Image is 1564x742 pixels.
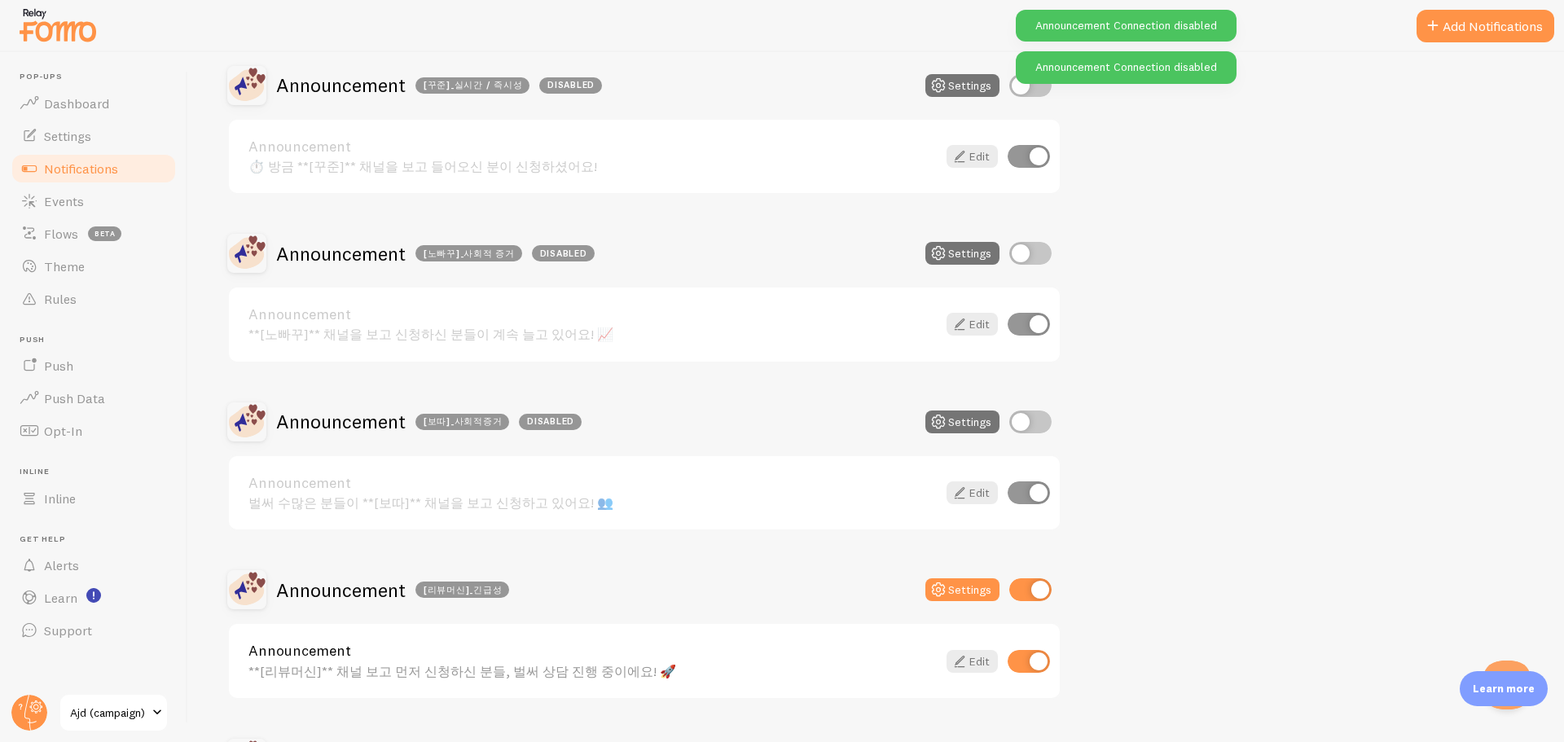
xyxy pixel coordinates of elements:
[44,390,105,406] span: Push Data
[539,77,602,94] div: Disabled
[44,622,92,639] span: Support
[415,582,509,598] div: [리뷰머신]_긴급성
[248,643,937,658] a: Announcement
[44,423,82,439] span: Opt-In
[20,72,178,82] span: Pop-ups
[59,693,169,732] a: Ajd (campaign)
[925,74,999,97] button: Settings
[227,234,266,273] img: Announcement
[10,185,178,217] a: Events
[947,650,998,673] a: Edit
[70,703,147,722] span: Ajd (campaign)
[44,358,73,374] span: Push
[44,590,77,606] span: Learn
[276,72,602,98] h2: Announcement
[227,66,266,105] img: Announcement
[532,245,595,261] div: Disabled
[44,258,85,274] span: Theme
[248,159,937,173] div: ⏱️ 방금 **[꾸준]** 채널을 보고 들어오신 분이 신청하셨어요!
[10,87,178,120] a: Dashboard
[44,490,76,507] span: Inline
[10,217,178,250] a: Flows beta
[1483,661,1531,709] iframe: Help Scout Beacon - Open
[1460,671,1548,706] div: Learn more
[248,139,937,154] a: Announcement
[947,313,998,336] a: Edit
[248,495,937,510] div: 벌써 수많은 분들이 **[보따]** 채널을 보고 신청하고 있어요! 👥
[947,145,998,168] a: Edit
[415,77,529,94] div: [꾸준]_실시간 / 즉시성
[20,467,178,477] span: Inline
[20,534,178,545] span: Get Help
[925,242,999,265] button: Settings
[44,226,78,242] span: Flows
[1016,10,1237,42] div: Announcement Connection disabled
[276,241,595,266] h2: Announcement
[17,4,99,46] img: fomo-relay-logo-orange.svg
[10,283,178,315] a: Rules
[20,335,178,345] span: Push
[248,664,937,678] div: **[리뷰머신]** 채널 보고 먼저 신청하신 분들, 벌써 상담 진행 중이에요! 🚀
[44,160,118,177] span: Notifications
[44,291,77,307] span: Rules
[10,120,178,152] a: Settings
[925,578,999,601] button: Settings
[44,95,109,112] span: Dashboard
[44,128,91,144] span: Settings
[44,193,84,209] span: Events
[10,482,178,515] a: Inline
[10,349,178,382] a: Push
[519,414,582,430] div: Disabled
[248,476,937,490] a: Announcement
[10,382,178,415] a: Push Data
[10,250,178,283] a: Theme
[227,570,266,609] img: Announcement
[276,577,509,603] h2: Announcement
[10,549,178,582] a: Alerts
[248,327,937,341] div: **[노빠꾸]** 채널을 보고 신청하신 분들이 계속 늘고 있어요! 📈
[88,226,121,241] span: beta
[415,245,522,261] div: [노빠꾸]_사회적 증거
[10,582,178,614] a: Learn
[1016,51,1237,83] div: Announcement Connection disabled
[925,411,999,433] button: Settings
[415,414,509,430] div: [보따]_사회적증거
[227,402,266,441] img: Announcement
[86,588,101,603] svg: <p>Watch New Feature Tutorials!</p>
[10,152,178,185] a: Notifications
[10,614,178,647] a: Support
[276,409,582,434] h2: Announcement
[947,481,998,504] a: Edit
[44,557,79,573] span: Alerts
[10,415,178,447] a: Opt-In
[1473,681,1535,696] p: Learn more
[248,307,937,322] a: Announcement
